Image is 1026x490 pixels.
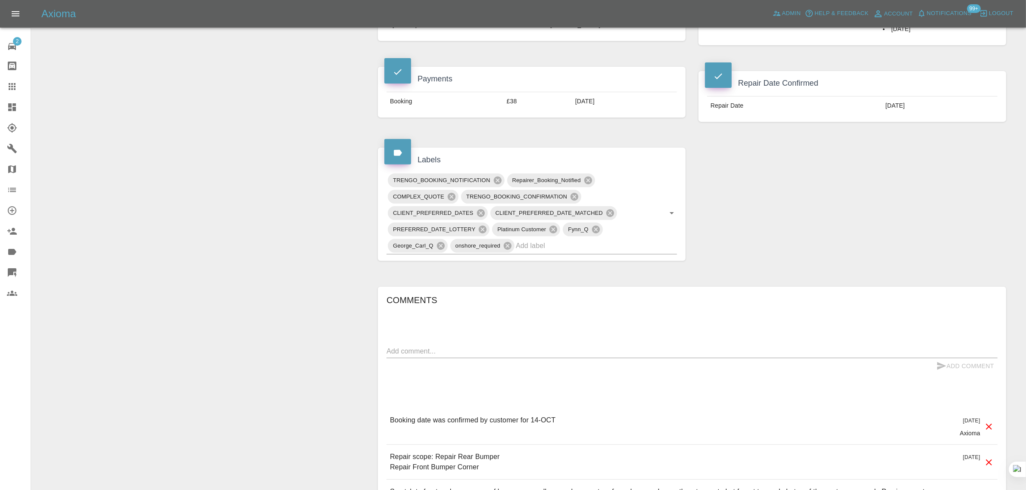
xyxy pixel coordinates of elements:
span: TRENGO_BOOKING_NOTIFICATION [388,175,496,185]
h4: Repair Date Confirmed [705,78,1000,89]
h4: Labels [384,154,679,166]
div: TRENGO_BOOKING_NOTIFICATION [388,174,505,187]
p: Repair scope: Repair Rear Bumper Repair Front Bumper Corner [390,452,500,472]
div: Platinum Customer [492,223,560,236]
a: Account [871,7,915,21]
span: [DATE] [963,418,980,424]
span: George_Carl_Q [388,241,439,251]
div: CLIENT_PREFERRED_DATES [388,206,488,220]
td: [DATE] [572,92,677,111]
div: Fynn_Q [563,223,602,236]
button: Open drawer [5,3,26,24]
button: Logout [977,7,1016,20]
td: [DATE] [882,96,998,115]
div: Repairer_Booking_Notified [507,174,595,187]
span: Admin [782,9,801,19]
span: TRENGO_BOOKING_CONFIRMATION [461,192,572,202]
span: Account [884,9,913,19]
td: Booking [387,92,503,111]
td: £38 [503,92,572,111]
h5: Axioma [41,7,76,21]
span: PREFERRED_DATE_LOTTERY [388,224,480,234]
span: Platinum Customer [492,224,551,234]
span: 2 [13,37,22,46]
span: CLIENT_PREFERRED_DATES [388,208,479,218]
div: CLIENT_PREFERRED_DATE_MATCHED [490,206,617,220]
span: Repairer_Booking_Notified [507,175,586,185]
span: COMPLEX_QUOTE [388,192,449,202]
div: George_Carl_Q [388,239,448,253]
span: [DATE] [963,454,980,460]
button: Open [666,207,678,219]
span: CLIENT_PREFERRED_DATE_MATCHED [490,208,608,218]
span: Help & Feedback [814,9,868,19]
li: [DATE] [883,25,994,34]
div: COMPLEX_QUOTE [388,190,458,204]
p: Booking date was confirmed by customer for 14-OCT [390,415,555,425]
p: Axioma [960,429,980,437]
div: PREFERRED_DATE_LOTTERY [388,223,490,236]
h4: Payments [384,73,679,85]
span: onshore_required [450,241,505,251]
input: Add label [516,239,653,252]
button: Notifications [915,7,974,20]
div: onshore_required [450,239,515,253]
span: Logout [989,9,1014,19]
h6: Comments [387,293,998,307]
button: Help & Feedback [803,7,870,20]
a: Admin [770,7,803,20]
span: 99+ [967,4,981,13]
td: Repair Date [707,96,882,115]
span: Fynn_Q [563,224,593,234]
span: Notifications [927,9,972,19]
div: TRENGO_BOOKING_CONFIRMATION [461,190,581,204]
